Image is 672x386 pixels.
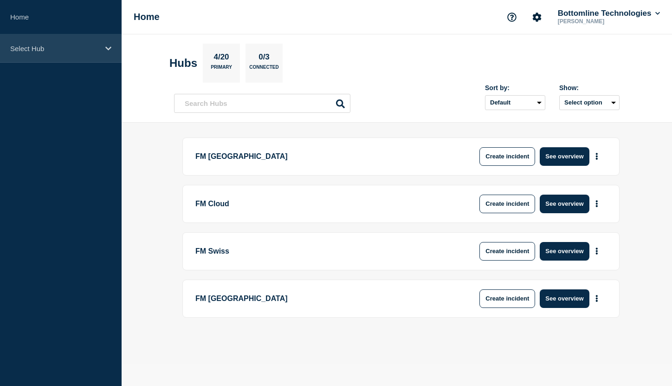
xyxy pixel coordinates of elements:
button: See overview [540,147,589,166]
div: Show: [559,84,620,92]
button: Select option [559,95,620,110]
p: [PERSON_NAME] [556,18,653,25]
p: Select Hub [10,45,99,52]
button: More actions [591,148,603,165]
button: Create incident [479,147,535,166]
button: Bottomline Technologies [556,9,662,18]
p: FM Cloud [195,195,452,213]
div: Sort by: [485,84,545,92]
h2: Hubs [169,57,197,70]
button: Create incident [479,289,535,308]
button: Account settings [527,7,547,27]
p: Connected [249,65,278,74]
button: Support [502,7,522,27]
button: More actions [591,242,603,260]
button: See overview [540,289,589,308]
button: Create incident [479,242,535,261]
p: FM [GEOGRAPHIC_DATA] [195,289,452,308]
p: FM Swiss [195,242,452,261]
button: More actions [591,195,603,212]
p: Primary [211,65,232,74]
p: 0/3 [255,52,273,65]
h1: Home [134,12,160,22]
button: Create incident [479,195,535,213]
button: See overview [540,195,589,213]
p: 4/20 [210,52,233,65]
button: See overview [540,242,589,261]
button: More actions [591,290,603,307]
select: Sort by [485,95,545,110]
p: FM [GEOGRAPHIC_DATA] [195,147,452,166]
input: Search Hubs [174,94,350,113]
